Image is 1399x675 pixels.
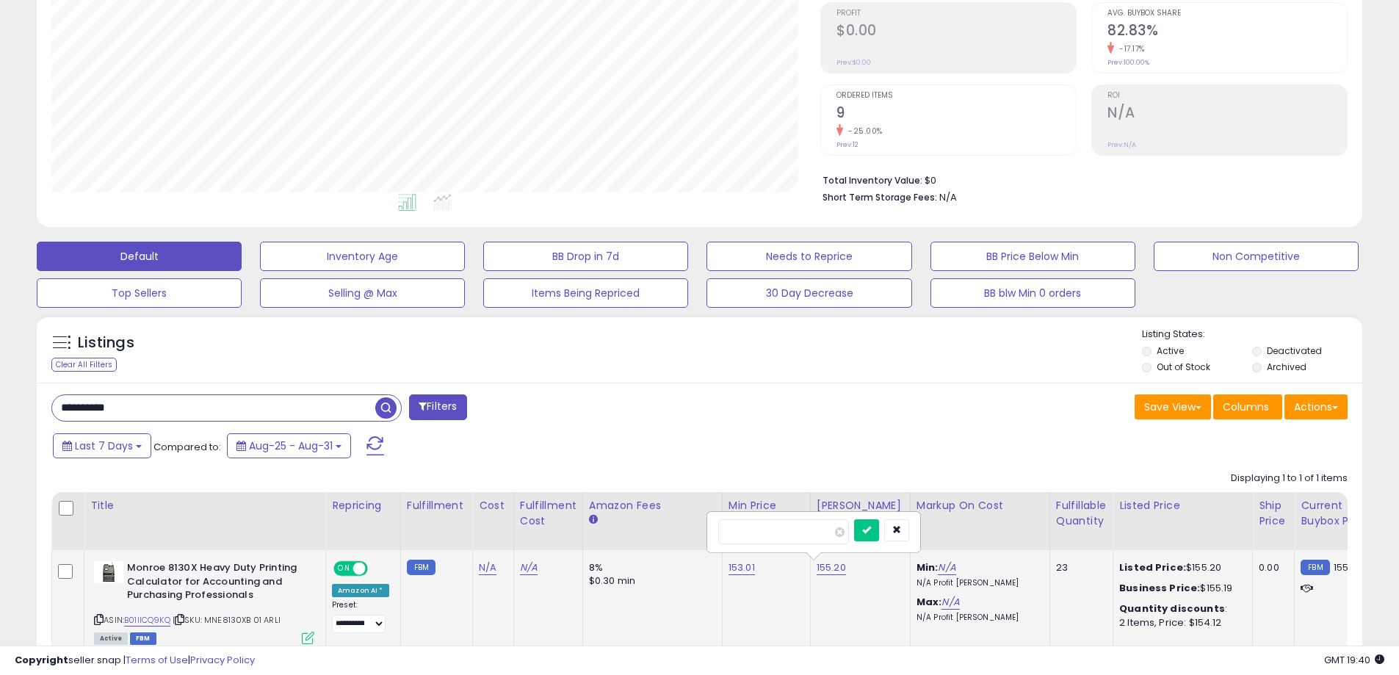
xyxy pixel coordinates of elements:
[520,498,576,529] div: Fulfillment Cost
[938,560,955,575] a: N/A
[90,498,319,513] div: Title
[589,498,716,513] div: Amazon Fees
[1119,602,1225,616] b: Quantity discounts
[589,561,711,574] div: 8%
[930,278,1135,308] button: BB blw Min 0 orders
[75,438,133,453] span: Last 7 Days
[332,584,389,597] div: Amazon AI *
[1107,92,1347,100] span: ROI
[1119,602,1241,616] div: :
[1107,140,1136,149] small: Prev: N/A
[1119,561,1241,574] div: $155.20
[227,433,351,458] button: Aug-25 - Aug-31
[1119,582,1241,595] div: $155.19
[939,190,957,204] span: N/A
[836,58,871,67] small: Prev: $0.00
[15,653,68,667] strong: Copyright
[1119,581,1200,595] b: Business Price:
[1157,344,1184,357] label: Active
[78,333,134,353] h5: Listings
[15,654,255,668] div: seller snap | |
[589,513,598,527] small: Amazon Fees.
[1267,344,1322,357] label: Deactivated
[94,561,314,643] div: ASIN:
[520,560,538,575] a: N/A
[706,242,911,271] button: Needs to Reprice
[126,653,188,667] a: Terms of Use
[94,632,128,645] span: All listings currently available for purchase on Amazon
[917,613,1038,623] p: N/A Profit [PERSON_NAME]
[1259,498,1288,529] div: Ship Price
[409,394,466,420] button: Filters
[483,278,688,308] button: Items Being Repriced
[1157,361,1210,373] label: Out of Stock
[836,140,858,149] small: Prev: 12
[1114,43,1145,54] small: -17.17%
[1213,394,1282,419] button: Columns
[335,563,353,575] span: ON
[729,498,804,513] div: Min Price
[823,174,922,187] b: Total Inventory Value:
[1119,616,1241,629] div: 2 Items, Price: $154.12
[941,595,959,610] a: N/A
[173,614,281,626] span: | SKU: MNE8130XB 01 ARLI
[1301,498,1376,529] div: Current Buybox Price
[706,278,911,308] button: 30 Day Decrease
[836,22,1076,42] h2: $0.00
[479,560,496,575] a: N/A
[127,561,306,606] b: Monroe 8130X Heavy Duty Printing Calculator for Accounting and Purchasing Professionals
[332,600,389,633] div: Preset:
[1301,560,1329,575] small: FBM
[917,560,939,574] b: Min:
[836,10,1076,18] span: Profit
[729,560,755,575] a: 153.01
[1267,361,1306,373] label: Archived
[1231,472,1348,486] div: Displaying 1 to 1 of 1 items
[260,278,465,308] button: Selling @ Max
[1107,10,1347,18] span: Avg. Buybox Share
[823,191,937,203] b: Short Term Storage Fees:
[589,574,711,588] div: $0.30 min
[843,126,883,137] small: -25.00%
[37,242,242,271] button: Default
[1142,328,1362,342] p: Listing States:
[1223,400,1269,414] span: Columns
[1259,561,1283,574] div: 0.00
[836,104,1076,124] h2: 9
[930,242,1135,271] button: BB Price Below Min
[479,498,507,513] div: Cost
[260,242,465,271] button: Inventory Age
[1284,394,1348,419] button: Actions
[1324,653,1384,667] span: 2025-09-8 19:40 GMT
[124,614,170,627] a: B01IICQ9KQ
[53,433,151,458] button: Last 7 Days
[1135,394,1211,419] button: Save View
[917,498,1044,513] div: Markup on Cost
[1056,561,1102,574] div: 23
[910,492,1049,550] th: The percentage added to the cost of goods (COGS) that forms the calculator for Min & Max prices.
[153,440,221,454] span: Compared to:
[51,358,117,372] div: Clear All Filters
[130,632,156,645] span: FBM
[1119,498,1246,513] div: Listed Price
[1107,104,1347,124] h2: N/A
[366,563,389,575] span: OFF
[94,561,123,583] img: 31CvhQUdEZL._SL40_.jpg
[1056,498,1107,529] div: Fulfillable Quantity
[483,242,688,271] button: BB Drop in 7d
[817,560,846,575] a: 155.20
[917,595,942,609] b: Max:
[1119,560,1186,574] b: Listed Price:
[817,498,904,513] div: [PERSON_NAME]
[836,92,1076,100] span: Ordered Items
[249,438,333,453] span: Aug-25 - Aug-31
[917,578,1038,588] p: N/A Profit [PERSON_NAME]
[1107,58,1149,67] small: Prev: 100.00%
[407,498,466,513] div: Fulfillment
[332,498,394,513] div: Repricing
[37,278,242,308] button: Top Sellers
[1154,242,1359,271] button: Non Competitive
[823,170,1337,188] li: $0
[407,560,435,575] small: FBM
[1107,22,1347,42] h2: 82.83%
